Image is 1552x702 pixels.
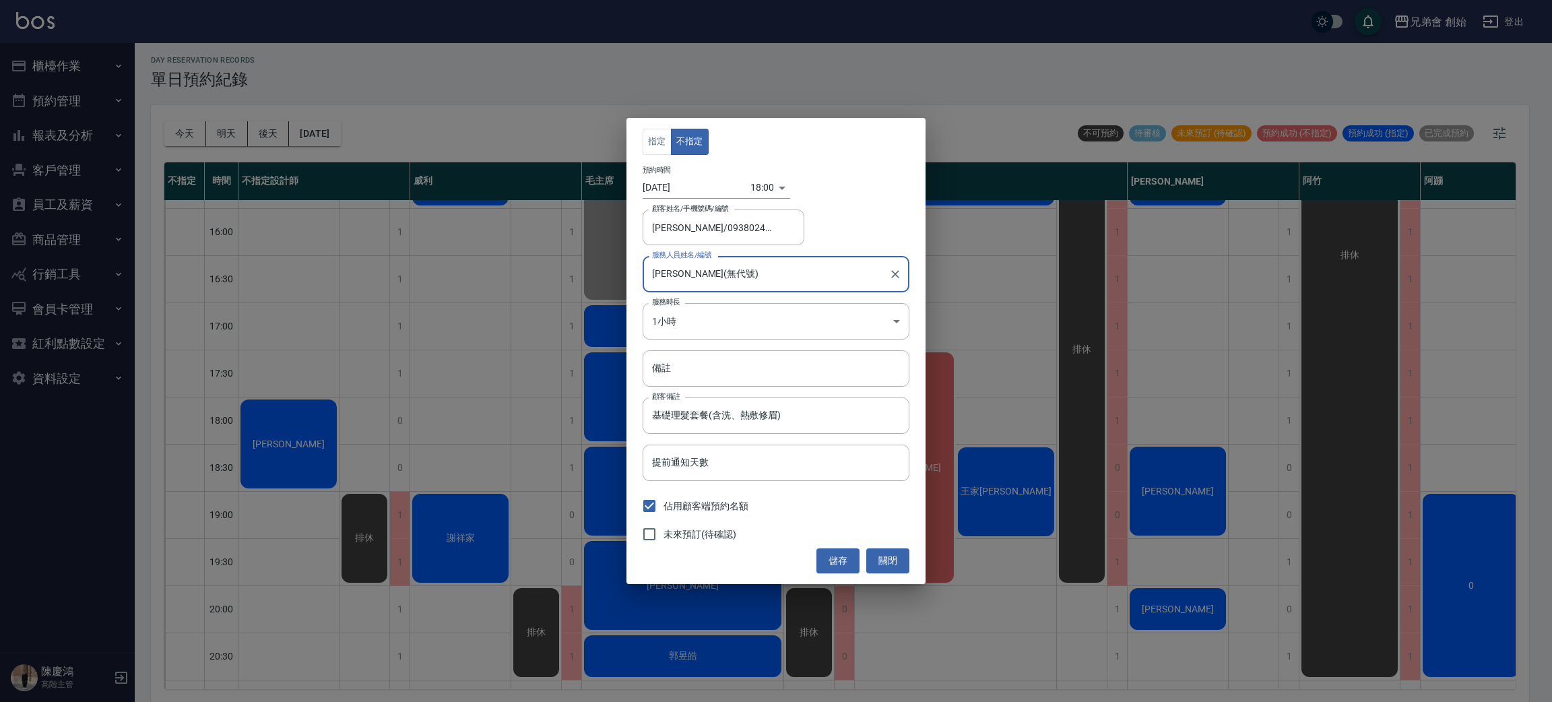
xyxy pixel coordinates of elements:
[886,265,905,284] button: Clear
[652,203,729,214] label: 顧客姓名/手機號碼/編號
[664,499,748,513] span: 佔用顧客端預約名額
[643,129,672,155] button: 指定
[643,177,750,199] input: Choose date, selected date is 2025-09-11
[750,177,774,199] div: 18:00
[866,548,909,573] button: 關閉
[652,250,711,260] label: 服務人員姓名/編號
[643,303,909,340] div: 1小時
[652,391,680,402] label: 顧客備註
[652,297,680,307] label: 服務時長
[816,548,860,573] button: 儲存
[664,528,736,542] span: 未來預訂(待確認)
[643,165,671,175] label: 預約時間
[671,129,709,155] button: 不指定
